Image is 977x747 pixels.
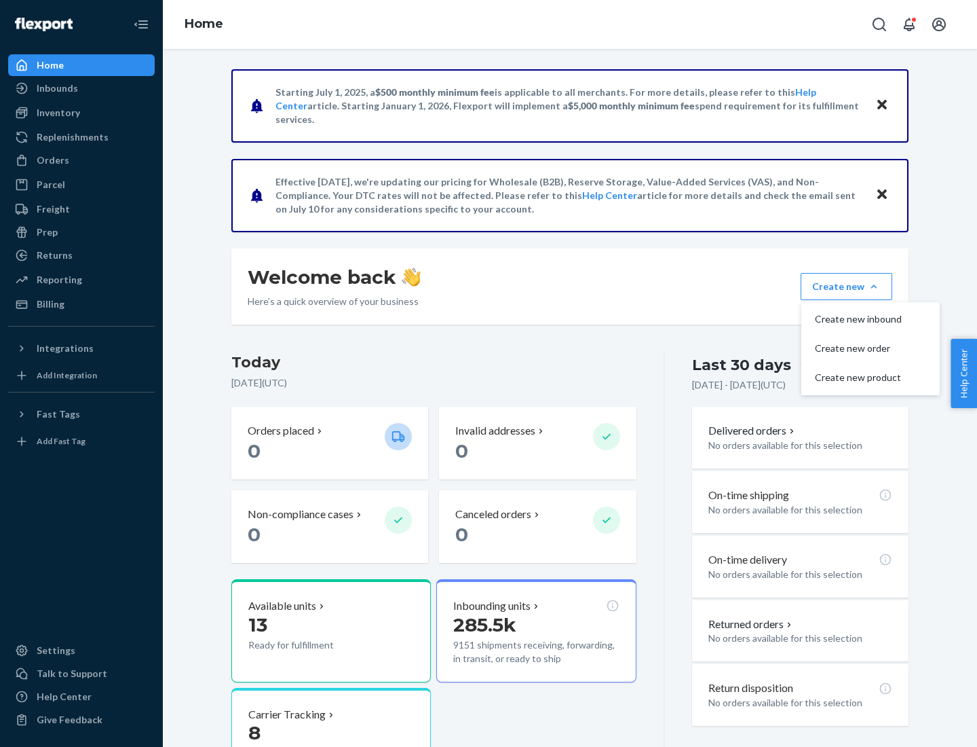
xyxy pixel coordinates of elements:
[37,297,64,311] div: Billing
[804,305,937,334] button: Create new inbound
[231,407,428,479] button: Orders placed 0
[37,407,80,421] div: Fast Tags
[231,579,431,682] button: Available units13Ready for fulfillment
[873,96,891,115] button: Close
[455,423,535,439] p: Invalid addresses
[801,273,892,300] button: Create newCreate new inboundCreate new orderCreate new product
[37,106,80,120] div: Inventory
[692,378,786,392] p: [DATE] - [DATE] ( UTC )
[692,354,791,376] div: Last 30 days
[708,617,794,632] button: Returned orders
[248,439,261,462] span: 0
[896,11,923,38] button: Open notifications
[248,638,374,652] p: Ready for fulfillment
[8,221,155,243] a: Prep
[453,638,619,666] p: 9151 shipments receiving, forwarding, in transit, or ready to ship
[37,369,97,381] div: Add Integration
[248,507,353,522] p: Non-compliance cases
[37,130,109,144] div: Replenishments
[8,365,155,386] a: Add Integration
[8,686,155,708] a: Help Center
[275,86,862,126] p: Starting July 1, 2025, a is applicable to all merchants. For more details, please refer to this a...
[815,344,902,353] span: Create new order
[37,81,78,95] div: Inbounds
[925,11,953,38] button: Open account menu
[8,431,155,452] a: Add Fast Tag
[873,185,891,205] button: Close
[815,314,902,324] span: Create new inbound
[708,696,892,710] p: No orders available for this selection
[455,523,468,546] span: 0
[815,373,902,382] span: Create new product
[37,178,65,192] div: Parcel
[37,153,69,167] div: Orders
[275,175,862,216] p: Effective [DATE], we're updating our pricing for Wholesale (B2B), Reserve Storage, Value-Added Se...
[128,11,155,38] button: Close Navigation
[439,490,636,563] button: Canceled orders 0
[708,552,787,568] p: On-time delivery
[708,423,797,439] button: Delivered orders
[248,523,261,546] span: 0
[37,273,82,287] div: Reporting
[8,198,155,220] a: Freight
[708,439,892,452] p: No orders available for this selection
[248,295,421,308] p: Here’s a quick overview of your business
[568,100,695,111] span: $5,000 monthly minimum fee
[708,568,892,581] p: No orders available for this selection
[455,439,468,462] span: 0
[8,244,155,266] a: Returns
[8,77,155,99] a: Inbounds
[8,54,155,76] a: Home
[37,58,64,72] div: Home
[8,663,155,685] a: Talk to Support
[402,268,421,287] img: hand-wave emoji
[951,339,977,408] button: Help Center
[37,713,102,727] div: Give Feedback
[453,613,516,636] span: 285.5k
[582,189,637,201] a: Help Center
[37,690,92,704] div: Help Center
[439,407,636,479] button: Invalid addresses 0
[231,376,636,390] p: [DATE] ( UTC )
[37,249,73,262] div: Returns
[708,503,892,517] p: No orders available for this selection
[866,11,893,38] button: Open Search Box
[804,334,937,363] button: Create new order
[248,598,316,614] p: Available units
[8,640,155,661] a: Settings
[231,352,636,373] h3: Today
[8,338,155,359] button: Integrations
[248,721,261,744] span: 8
[8,269,155,291] a: Reporting
[8,174,155,196] a: Parcel
[708,632,892,645] p: No orders available for this selection
[8,709,155,731] button: Give Feedback
[37,667,107,680] div: Talk to Support
[185,16,223,31] a: Home
[8,403,155,425] button: Fast Tags
[8,126,155,148] a: Replenishments
[231,490,428,563] button: Non-compliance cases 0
[37,202,70,216] div: Freight
[708,680,793,696] p: Return disposition
[248,613,267,636] span: 13
[8,149,155,171] a: Orders
[37,342,94,355] div: Integrations
[453,598,531,614] p: Inbounding units
[248,707,326,723] p: Carrier Tracking
[455,507,531,522] p: Canceled orders
[248,423,314,439] p: Orders placed
[804,363,937,393] button: Create new product
[708,488,789,503] p: On-time shipping
[37,225,58,239] div: Prep
[248,265,421,289] h1: Welcome back
[8,102,155,124] a: Inventory
[37,644,75,657] div: Settings
[174,5,234,44] ol: breadcrumbs
[37,435,85,447] div: Add Fast Tag
[436,579,636,682] button: Inbounding units285.5k9151 shipments receiving, forwarding, in transit, or ready to ship
[15,18,73,31] img: Flexport logo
